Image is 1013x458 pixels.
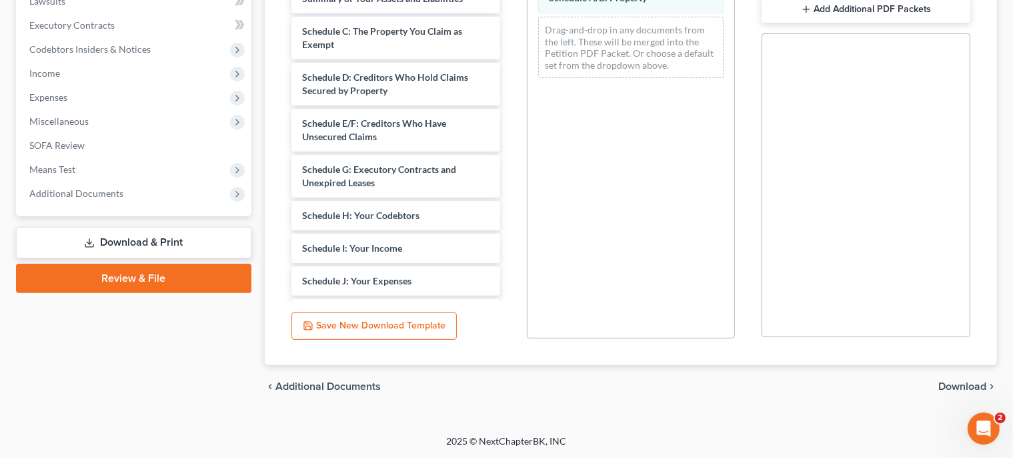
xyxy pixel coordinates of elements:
[29,19,115,31] span: Executory Contracts
[302,210,419,221] span: Schedule H: Your Codebtors
[29,43,151,55] span: Codebtors Insiders & Notices
[538,17,724,78] div: Drag-and-drop in any documents from the left. These will be merged into the Petition PDF Packet. ...
[995,413,1006,423] span: 2
[275,381,381,392] span: Additional Documents
[16,264,251,293] a: Review & File
[302,275,411,286] span: Schedule J: Your Expenses
[19,13,251,37] a: Executory Contracts
[19,134,251,158] a: SOFA Review
[29,164,75,175] span: Means Test
[938,381,986,392] span: Download
[16,227,251,258] a: Download & Print
[29,116,89,127] span: Miscellaneous
[29,188,123,199] span: Additional Documents
[938,381,997,392] button: Download chevron_right
[302,164,456,188] span: Schedule G: Executory Contracts and Unexpired Leases
[302,71,468,96] span: Schedule D: Creditors Who Hold Claims Secured by Property
[986,381,997,392] i: chevron_right
[29,140,85,151] span: SOFA Review
[302,118,446,142] span: Schedule E/F: Creditors Who Have Unsecured Claims
[265,381,275,392] i: chevron_left
[291,312,457,340] button: Save New Download Template
[302,25,462,50] span: Schedule C: The Property You Claim as Exempt
[302,242,402,254] span: Schedule I: Your Income
[29,67,60,79] span: Income
[265,381,381,392] a: chevron_left Additional Documents
[29,91,67,103] span: Expenses
[968,413,1000,445] iframe: Intercom live chat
